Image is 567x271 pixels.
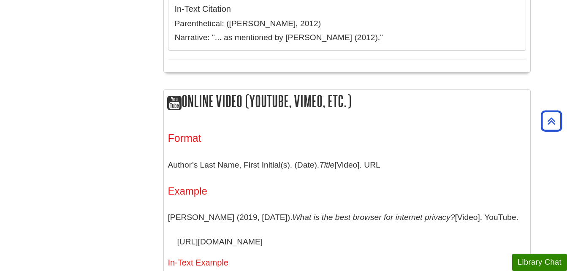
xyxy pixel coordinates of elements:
h5: In-Text Example [168,258,526,267]
i: Title [319,160,334,169]
p: Narrative: "... as mentioned by [PERSON_NAME] (2012)," [175,32,519,44]
h3: Format [168,132,526,144]
p: [PERSON_NAME] (2019, [DATE]). [Video]. YouTube. [URL][DOMAIN_NAME] [168,205,526,254]
h2: Online Video (YouTube, Vimeo, Etc.) [164,90,530,114]
a: Back to Top [538,115,565,127]
button: Library Chat [512,254,567,271]
p: Parenthetical: ([PERSON_NAME], 2012) [175,18,519,30]
i: What is the best browser for internet privacy? [293,213,455,222]
p: Author’s Last Name, First Initial(s). (Date). [Video]. URL [168,153,526,177]
h4: Example [168,186,526,197]
h5: In-Text Citation [175,4,519,14]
